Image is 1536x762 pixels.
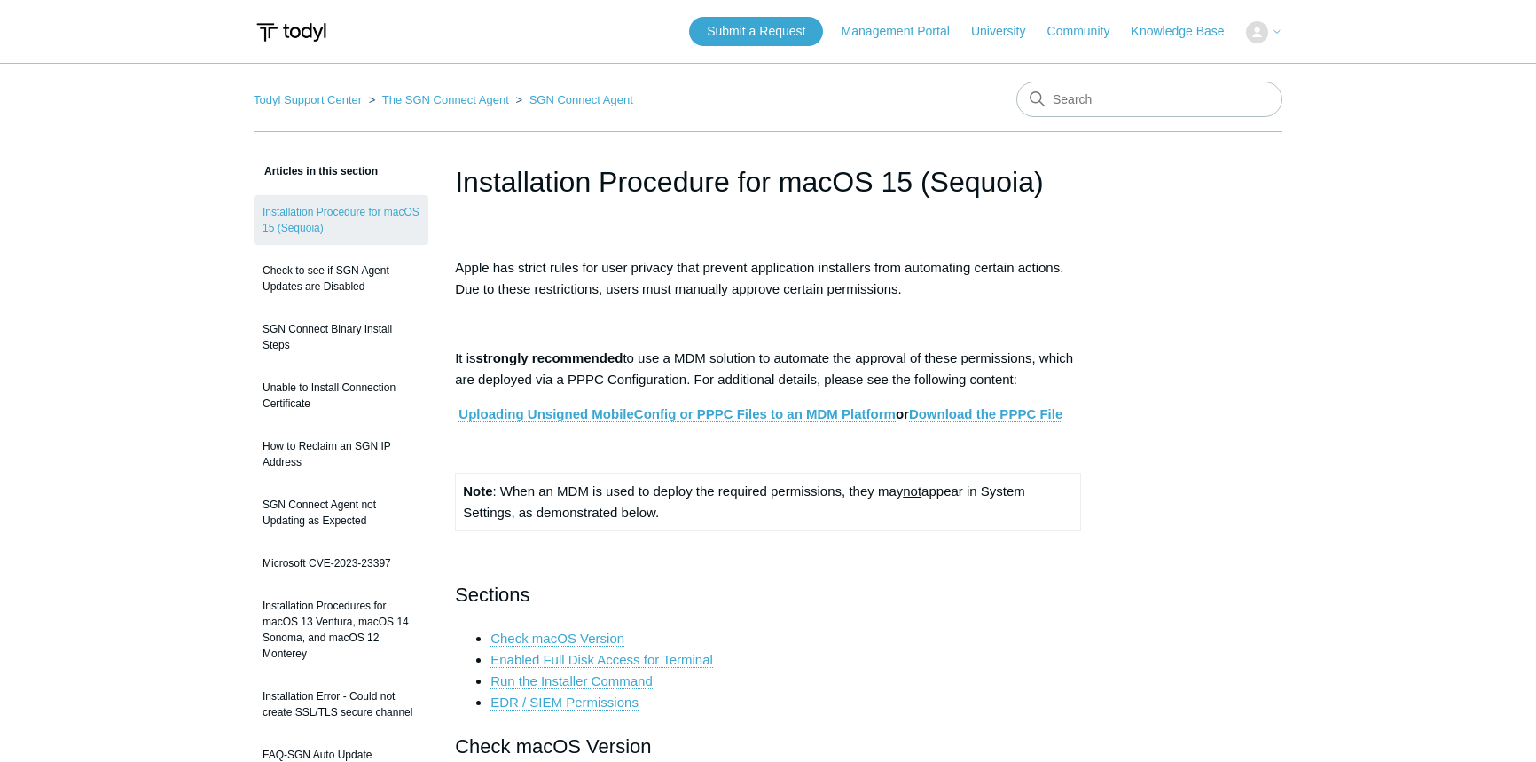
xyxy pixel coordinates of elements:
a: Todyl Support Center [254,93,362,106]
a: Unable to Install Connection Certificate [254,371,428,420]
a: Installation Procedure for macOS 15 (Sequoia) [254,195,428,245]
li: The SGN Connect Agent [365,93,513,106]
p: It is to use a MDM solution to automate the approval of these permissions, which are deployed via... [455,348,1081,390]
strong: or [458,406,1062,422]
a: Installation Procedures for macOS 13 Ventura, macOS 14 Sonoma, and macOS 12 Monterey [254,589,428,671]
a: Enabled Full Disk Access for Terminal [490,652,713,668]
a: University [971,22,1043,41]
span: not [903,483,921,499]
strong: strongly recommended [476,350,623,365]
a: Check to see if SGN Agent Updates are Disabled [254,254,428,303]
a: Uploading Unsigned MobileConfig or PPPC Files to an MDM Platform [458,406,896,422]
a: SGN Connect Agent [529,93,633,106]
a: EDR / SIEM Permissions [490,695,639,711]
li: SGN Connect Agent [512,93,632,106]
td: : When an MDM is used to deploy the required permissions, they may appear in System Settings, as ... [456,474,1081,531]
a: Microsoft CVE-2023-23397 [254,546,428,580]
a: Run the Installer Command [490,673,653,689]
a: Check macOS Version [490,631,624,647]
a: SGN Connect Agent not Updating as Expected [254,488,428,538]
h2: Check macOS Version [455,731,1081,762]
a: Knowledge Base [1132,22,1242,41]
a: The SGN Connect Agent [382,93,509,106]
span: Articles in this section [254,165,378,177]
li: Todyl Support Center [254,93,365,106]
h1: Installation Procedure for macOS 15 (Sequoia) [455,161,1081,203]
a: Submit a Request [689,17,823,46]
a: Community [1047,22,1128,41]
a: How to Reclaim an SGN IP Address [254,429,428,479]
a: SGN Connect Binary Install Steps [254,312,428,362]
a: Installation Error - Could not create SSL/TLS secure channel [254,680,428,729]
a: Download the PPPC File [909,406,1062,422]
input: Search [1016,82,1282,117]
a: Management Portal [842,22,968,41]
h2: Sections [455,579,1081,610]
img: Todyl Support Center Help Center home page [254,16,329,49]
p: Apple has strict rules for user privacy that prevent application installers from automating certa... [455,257,1081,300]
strong: Note [463,483,492,499]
